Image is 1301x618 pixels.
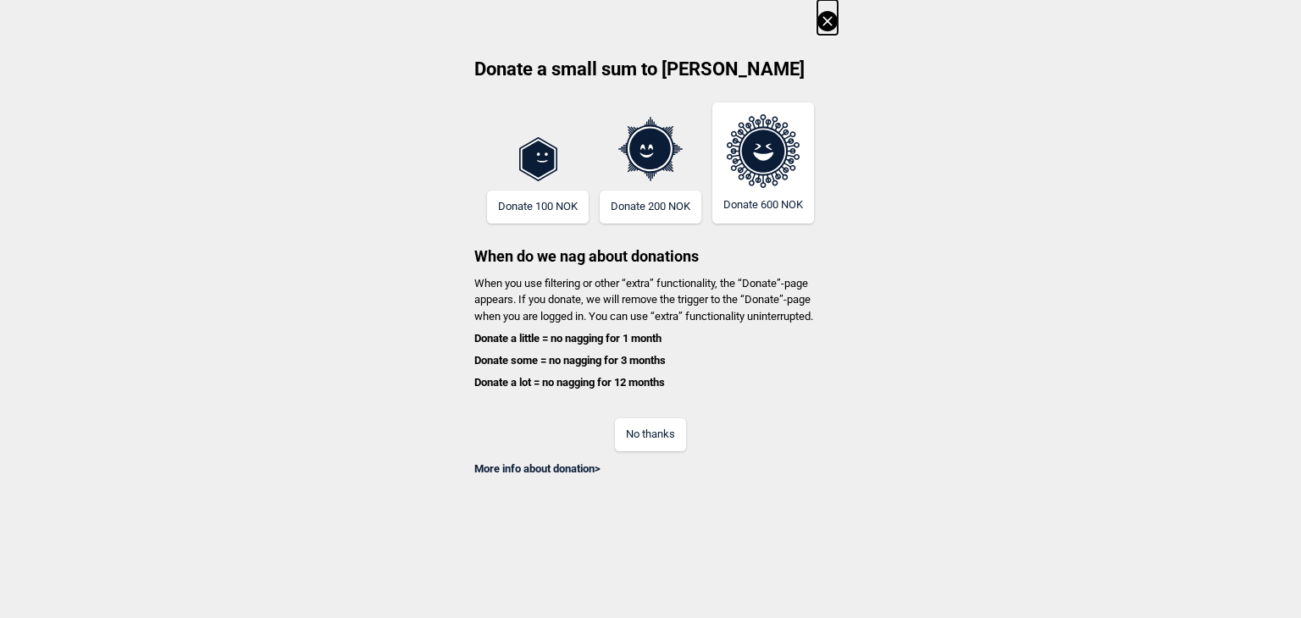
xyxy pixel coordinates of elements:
[463,223,838,267] h3: When do we nag about donations
[474,376,665,389] b: Donate a lot = no nagging for 12 months
[487,190,589,223] button: Donate 100 NOK
[463,275,838,391] p: When you use filtering or other “extra” functionality, the “Donate”-page appears. If you donate, ...
[600,190,701,223] button: Donate 200 NOK
[474,332,662,345] b: Donate a little = no nagging for 1 month
[474,354,666,367] b: Donate some = no nagging for 3 months
[712,102,814,223] button: Donate 600 NOK
[463,57,838,94] h2: Donate a small sum to [PERSON_NAME]
[474,462,601,475] a: More info about donation>
[615,418,686,451] button: No thanks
